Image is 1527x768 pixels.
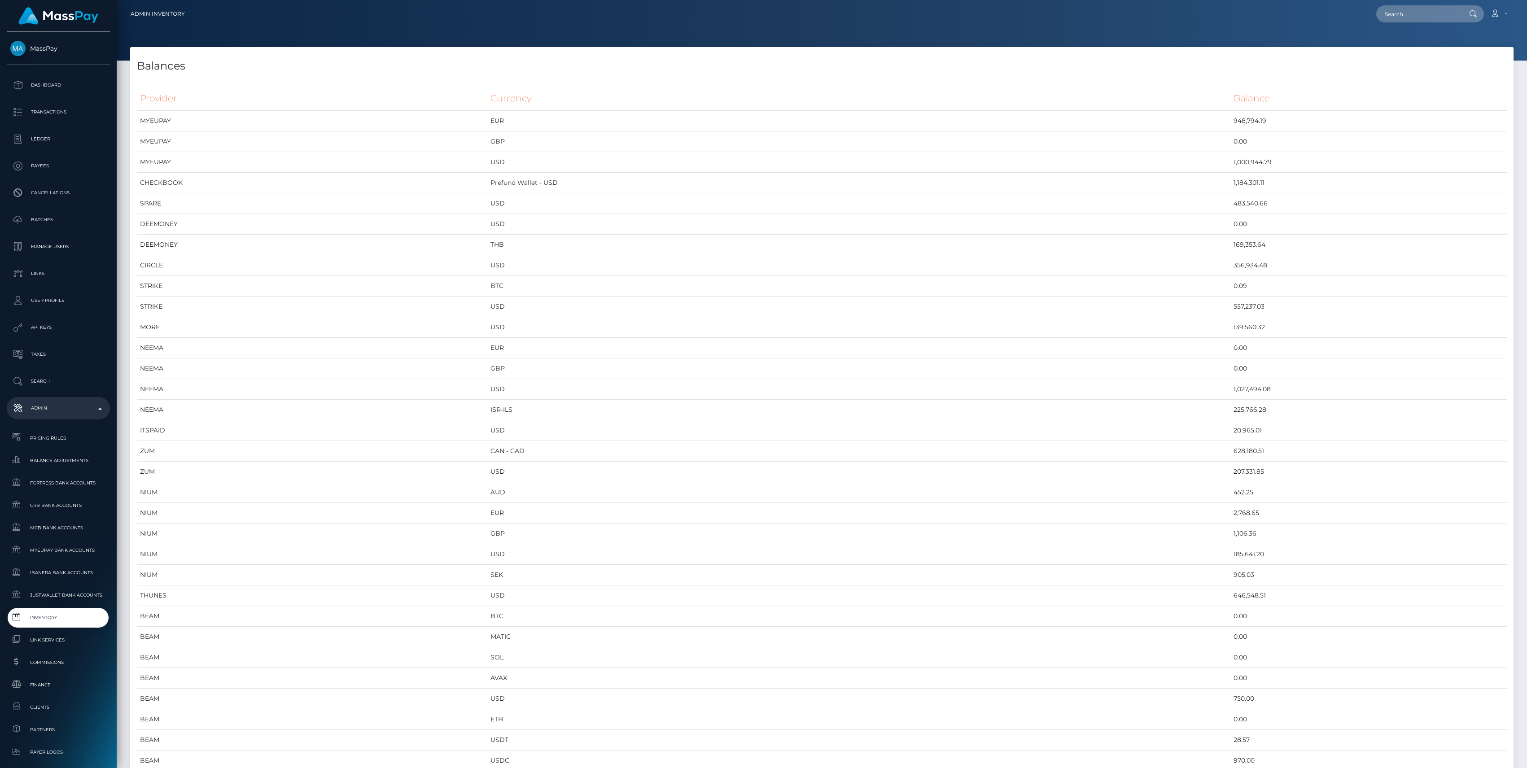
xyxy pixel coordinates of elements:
td: DEEMONEY [137,214,487,235]
td: USD [487,462,1231,482]
p: Manage Users [10,240,106,253]
span: Inventory [10,612,106,623]
a: Ledger [7,128,110,150]
a: User Profile [7,289,110,312]
a: Fortress Bank Accounts [7,473,110,493]
p: Transactions [10,105,106,119]
td: USD [487,297,1231,317]
td: ETH [487,709,1231,730]
td: NEEMA [137,338,487,358]
td: 1,027,494.08 [1230,379,1507,400]
p: User Profile [10,294,106,307]
span: Fortress Bank Accounts [10,478,106,488]
td: MATIC [487,627,1231,647]
td: BTC [487,276,1231,297]
td: USD [487,193,1231,214]
td: ISR-ILS [487,400,1231,420]
a: Balance Adjustments [7,451,110,470]
td: USD [487,214,1231,235]
td: SPARE [137,193,487,214]
td: 0.00 [1230,627,1507,647]
th: Provider [137,86,487,111]
p: Cancellations [10,186,106,200]
a: Pricing Rules [7,428,110,448]
td: DEEMONEY [137,235,487,255]
td: USD [487,689,1231,709]
td: AVAX [487,668,1231,689]
a: Cancellations [7,182,110,204]
td: CHECKBOOK [137,173,487,193]
a: Payees [7,155,110,177]
td: 646,548.51 [1230,585,1507,606]
a: Taxes [7,343,110,366]
a: Links [7,262,110,285]
a: API Keys [7,316,110,339]
td: Prefund Wallet - USD [487,173,1231,193]
td: 207,331.85 [1230,462,1507,482]
td: 1,106.36 [1230,524,1507,544]
a: Partners [7,720,110,739]
p: Dashboard [10,79,106,92]
td: NEEMA [137,379,487,400]
td: 0.00 [1230,647,1507,668]
td: BEAM [137,689,487,709]
td: MYEUPAY [137,111,487,131]
th: Balance [1230,86,1507,111]
a: CRB Bank Accounts [7,496,110,515]
span: MassPay [7,44,110,52]
a: Ibanera Bank Accounts [7,563,110,582]
span: Link Services [10,635,106,645]
td: CAN - CAD [487,441,1231,462]
td: NIUM [137,482,487,503]
td: ITSPAID [137,420,487,441]
a: Admin Inventory [131,4,185,23]
span: Commissions [10,657,106,668]
a: Commissions [7,653,110,672]
td: 225,766.28 [1230,400,1507,420]
h4: Balances [137,58,1507,74]
p: API Keys [10,321,106,334]
span: MCB Bank Accounts [10,523,106,533]
td: EUR [487,503,1231,524]
td: NIUM [137,524,487,544]
td: 750.00 [1230,689,1507,709]
td: 905.03 [1230,565,1507,585]
p: Search [10,375,106,388]
td: STRIKE [137,276,487,297]
td: BEAM [137,730,487,751]
span: CRB Bank Accounts [10,500,106,511]
td: BEAM [137,709,487,730]
td: STRIKE [137,297,487,317]
p: Links [10,267,106,280]
td: EUR [487,338,1231,358]
span: Clients [10,702,106,712]
td: BEAM [137,647,487,668]
a: Inventory [7,608,110,627]
td: USD [487,317,1231,338]
td: SOL [487,647,1231,668]
a: Batches [7,209,110,231]
td: USD [487,379,1231,400]
td: NEEMA [137,358,487,379]
td: MYEUPAY [137,131,487,152]
p: Batches [10,213,106,227]
td: 948,794.19 [1230,111,1507,131]
td: SEK [487,565,1231,585]
td: 2,768.65 [1230,503,1507,524]
td: CIRCLE [137,255,487,276]
td: ZUM [137,441,487,462]
td: 0.00 [1230,338,1507,358]
span: Payer Logos [10,747,106,757]
td: EUR [487,111,1231,131]
p: Taxes [10,348,106,361]
td: 0.00 [1230,668,1507,689]
td: 356,934.48 [1230,255,1507,276]
td: BEAM [137,668,487,689]
td: USDT [487,730,1231,751]
a: Link Services [7,630,110,650]
span: Pricing Rules [10,433,106,443]
td: 0.00 [1230,131,1507,152]
a: Finance [7,675,110,694]
a: Clients [7,698,110,717]
input: Search... [1376,5,1461,22]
